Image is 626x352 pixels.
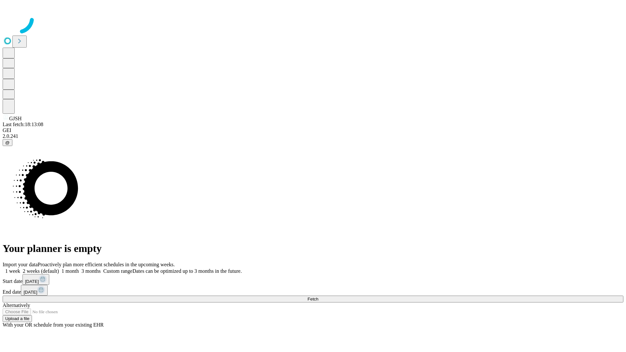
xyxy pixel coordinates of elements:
[3,262,38,267] span: Import your data
[3,322,104,328] span: With your OR schedule from your existing EHR
[132,268,242,274] span: Dates can be optimized up to 3 months in the future.
[9,116,22,121] span: GJSH
[3,302,30,308] span: Alternatively
[22,274,49,285] button: [DATE]
[5,140,10,145] span: @
[3,127,623,133] div: GEI
[3,296,623,302] button: Fetch
[82,268,101,274] span: 3 months
[23,268,59,274] span: 2 weeks (default)
[3,122,43,127] span: Last fetch: 18:13:08
[62,268,79,274] span: 1 month
[3,285,623,296] div: End date
[5,268,20,274] span: 1 week
[3,242,623,255] h1: Your planner is empty
[3,315,32,322] button: Upload a file
[3,139,12,146] button: @
[21,285,48,296] button: [DATE]
[3,274,623,285] div: Start date
[25,279,39,284] span: [DATE]
[38,262,175,267] span: Proactively plan more efficient schedules in the upcoming weeks.
[103,268,132,274] span: Custom range
[3,133,623,139] div: 2.0.241
[23,290,37,295] span: [DATE]
[307,297,318,301] span: Fetch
